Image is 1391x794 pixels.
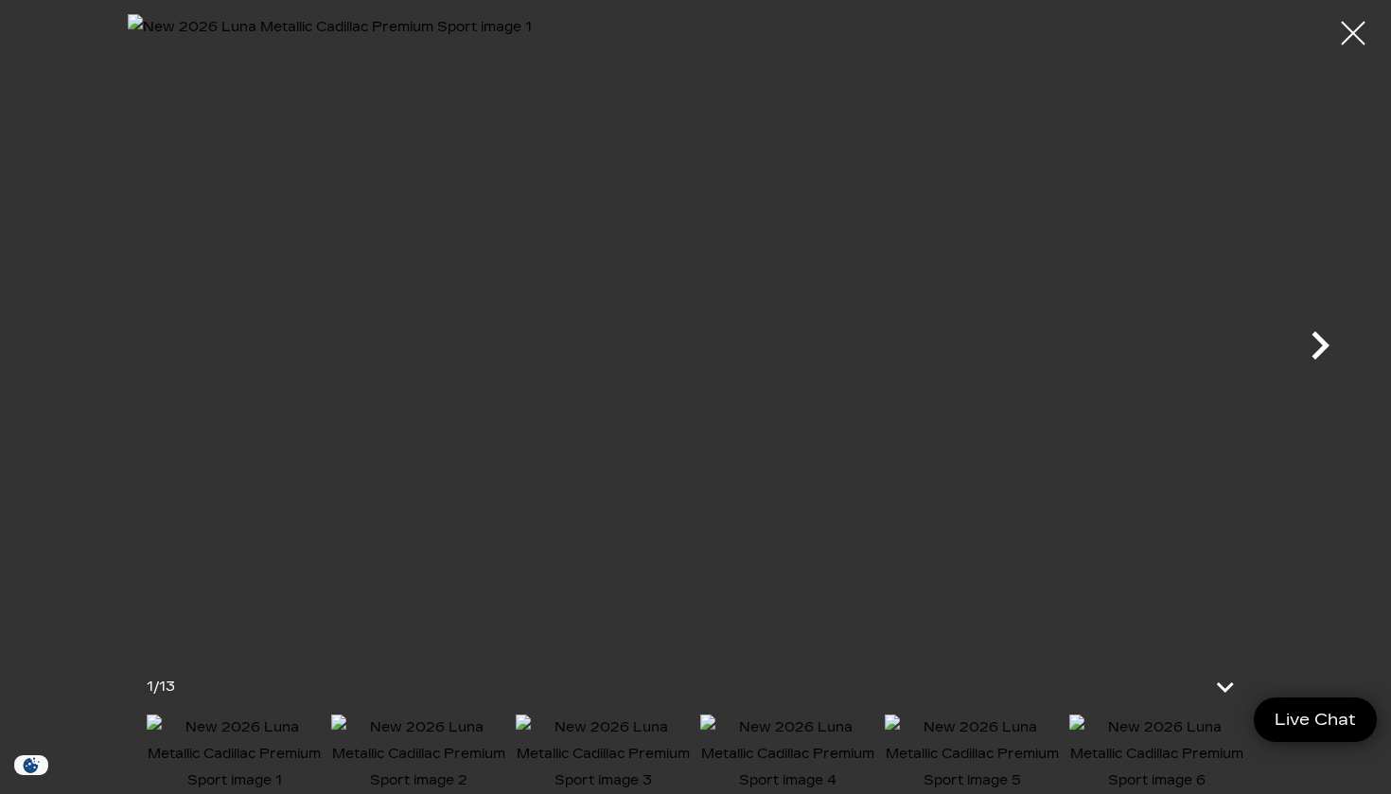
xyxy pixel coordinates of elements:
img: New 2026 Luna Metallic Cadillac Premium Sport image 6 [1069,715,1244,794]
img: New 2026 Luna Metallic Cadillac Premium Sport image 3 [516,715,691,794]
span: 13 [159,679,175,695]
section: Click to Open Cookie Consent Modal [9,755,53,775]
img: New 2026 Luna Metallic Cadillac Premium Sport image 1 [128,14,1263,643]
img: New 2026 Luna Metallic Cadillac Premium Sport image 1 [147,715,322,794]
a: Live Chat [1254,697,1377,742]
img: New 2026 Luna Metallic Cadillac Premium Sport image 4 [700,715,875,794]
img: Opt-Out Icon [9,755,53,775]
img: New 2026 Luna Metallic Cadillac Premium Sport image 2 [331,715,506,794]
div: / [147,674,175,700]
img: New 2026 Luna Metallic Cadillac Premium Sport image 5 [885,715,1060,794]
div: Next [1292,308,1348,393]
span: Live Chat [1265,709,1365,731]
span: 1 [147,679,153,695]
